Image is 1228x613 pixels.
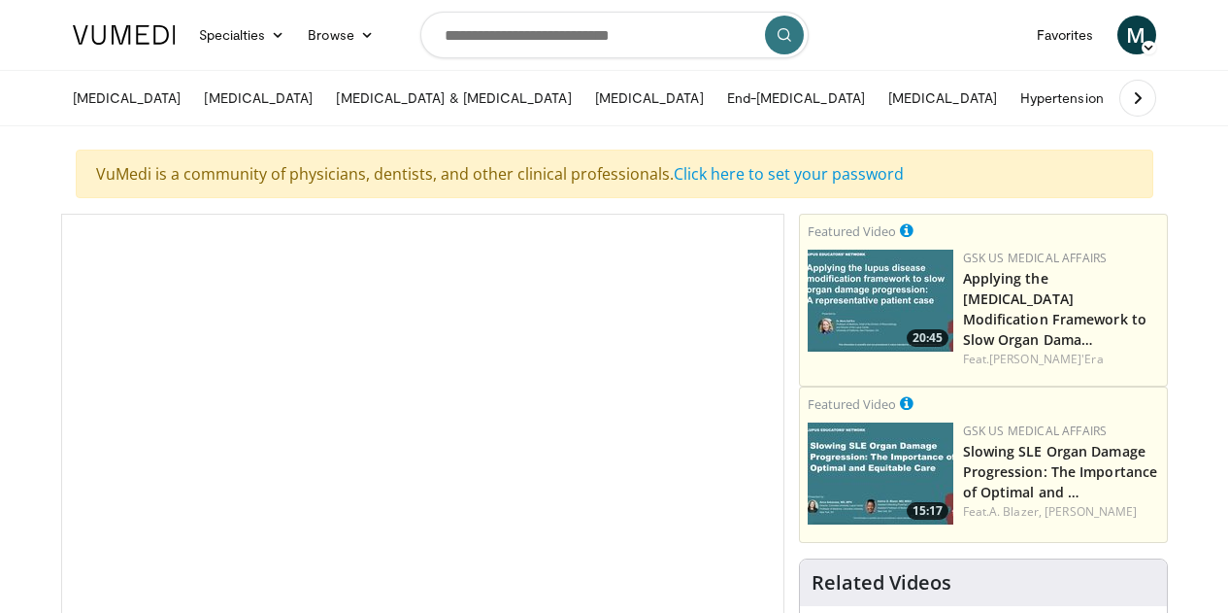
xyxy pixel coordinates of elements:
[808,395,896,413] small: Featured Video
[963,503,1159,521] div: Feat.
[1025,16,1106,54] a: Favorites
[907,329,948,347] span: 20:45
[715,79,877,118] a: End-[MEDICAL_DATA]
[877,79,1009,118] a: [MEDICAL_DATA]
[674,163,904,185] a: Click here to set your password
[963,351,1159,368] div: Feat.
[963,423,1108,439] a: GSK US Medical Affairs
[296,16,385,54] a: Browse
[907,502,948,520] span: 15:17
[808,423,953,525] img: dff207f3-9236-4a51-a237-9c7125d9f9ab.png.150x105_q85_crop-smart_upscale.jpg
[812,571,951,595] h4: Related Videos
[1117,16,1156,54] a: M
[583,79,715,118] a: [MEDICAL_DATA]
[187,16,297,54] a: Specialties
[963,442,1158,501] a: Slowing SLE Organ Damage Progression: The Importance of Optimal and …
[420,12,809,58] input: Search topics, interventions
[324,79,582,118] a: [MEDICAL_DATA] & [MEDICAL_DATA]
[963,269,1147,349] a: Applying the [MEDICAL_DATA] Modification Framework to Slow Organ Dama…
[73,25,176,45] img: VuMedi Logo
[989,351,1104,367] a: [PERSON_NAME]'Era
[192,79,324,118] a: [MEDICAL_DATA]
[808,250,953,352] a: 20:45
[76,150,1153,198] div: VuMedi is a community of physicians, dentists, and other clinical professionals.
[1045,503,1137,520] a: [PERSON_NAME]
[808,423,953,525] a: 15:17
[808,222,896,240] small: Featured Video
[61,79,193,118] a: [MEDICAL_DATA]
[989,503,1042,520] a: A. Blazer,
[963,250,1108,266] a: GSK US Medical Affairs
[1009,79,1115,118] a: Hypertension
[808,250,953,352] img: 9b11da17-84cb-43c8-bb1f-86317c752f50.png.150x105_q85_crop-smart_upscale.jpg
